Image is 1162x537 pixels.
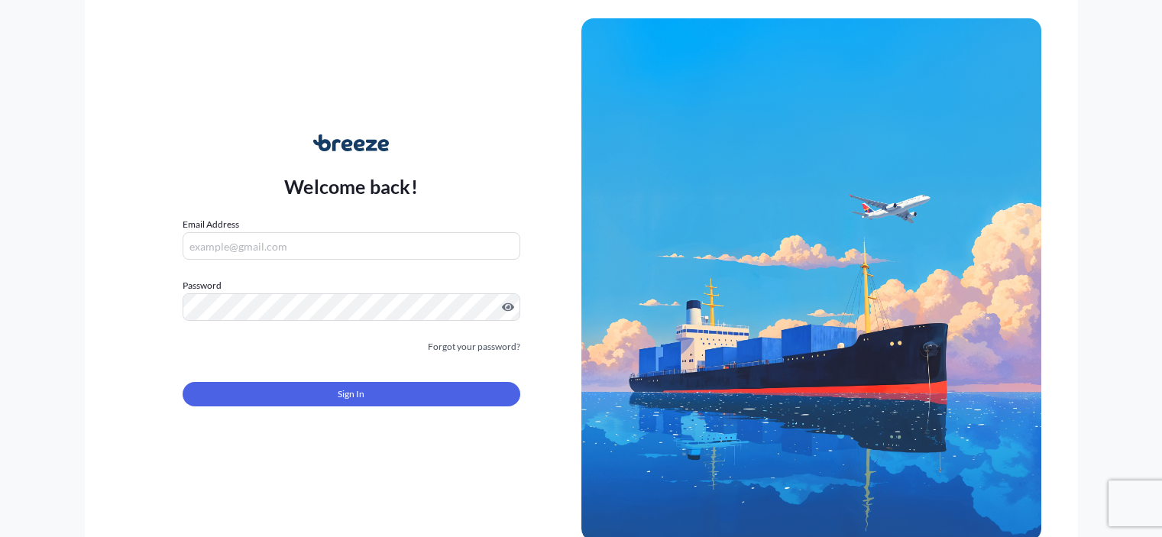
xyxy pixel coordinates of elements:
a: Forgot your password? [428,339,520,354]
span: Sign In [338,387,364,402]
p: Welcome back! [284,174,418,199]
button: Show password [502,301,514,313]
button: Sign In [183,382,520,406]
label: Password [183,278,520,293]
label: Email Address [183,217,239,232]
input: example@gmail.com [183,232,520,260]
